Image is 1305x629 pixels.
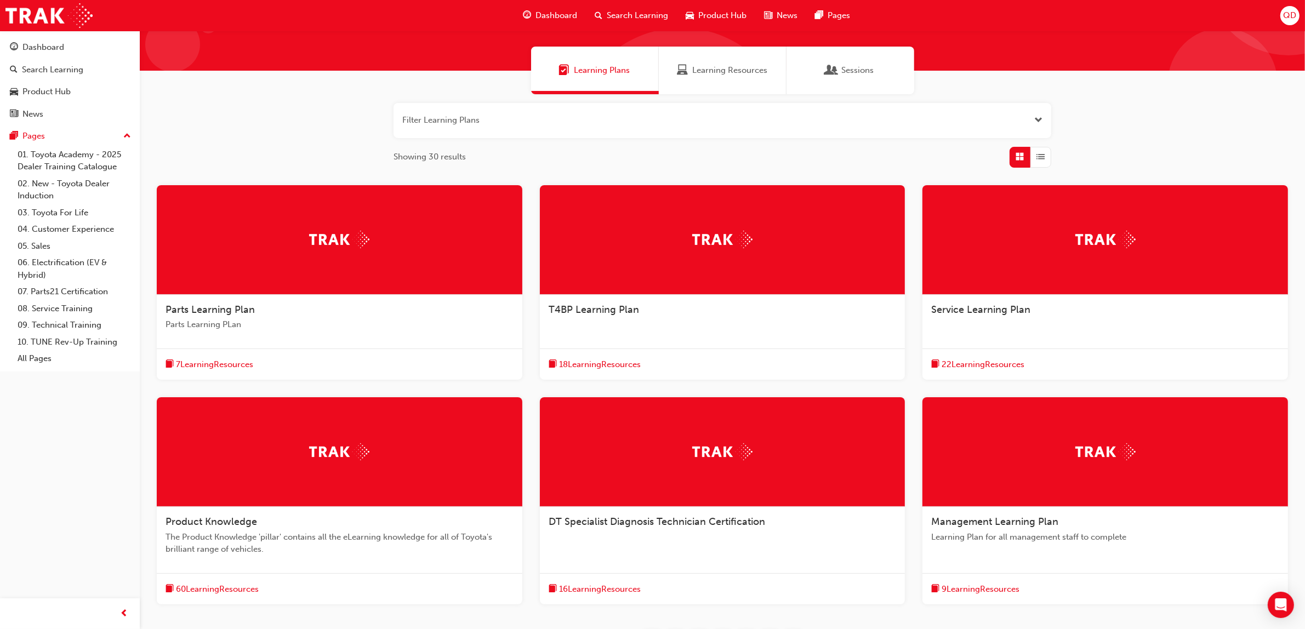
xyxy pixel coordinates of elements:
span: book-icon [549,358,557,371]
a: 05. Sales [13,238,135,255]
a: TrakParts Learning PlanParts Learning PLanbook-icon7LearningResources [157,185,522,380]
span: book-icon [931,358,939,371]
span: guage-icon [523,9,531,22]
a: 02. New - Toyota Dealer Induction [13,175,135,204]
button: book-icon9LearningResources [931,582,1019,596]
span: book-icon [166,358,174,371]
a: 04. Customer Experience [13,221,135,238]
img: Trak [309,231,369,248]
button: Open the filter [1034,114,1042,127]
span: search-icon [595,9,602,22]
div: Dashboard [22,41,64,54]
a: pages-iconPages [806,4,859,27]
span: pages-icon [815,9,823,22]
a: Search Learning [4,60,135,80]
span: news-icon [10,110,18,119]
span: book-icon [931,582,939,596]
a: SessionsSessions [787,47,914,94]
button: QD [1280,6,1300,25]
span: Dashboard [535,9,577,22]
span: QD [1283,9,1296,22]
div: Search Learning [22,64,83,76]
span: 22 Learning Resources [942,358,1024,371]
img: Trak [692,443,753,460]
a: Learning ResourcesLearning Resources [659,47,787,94]
span: 9 Learning Resources [942,583,1019,596]
img: Trak [1075,443,1136,460]
a: All Pages [13,350,135,367]
img: Trak [1075,231,1136,248]
a: TrakProduct KnowledgeThe Product Knowledge 'pillar' contains all the eLearning knowledge for all ... [157,397,522,604]
button: Pages [4,126,135,146]
a: Product Hub [4,82,135,102]
span: Parts Learning Plan [166,304,255,316]
button: book-icon18LearningResources [549,358,641,371]
a: TrakService Learning Planbook-icon22LearningResources [922,185,1288,380]
span: Learning Resources [677,64,688,77]
span: pages-icon [10,131,18,141]
a: guage-iconDashboard [514,4,586,27]
div: News [22,108,43,121]
span: search-icon [10,65,18,75]
span: Learning Plans [559,64,570,77]
a: car-iconProduct Hub [677,4,755,27]
a: 09. Technical Training [13,317,135,334]
span: Service Learning Plan [931,304,1030,316]
a: 07. Parts21 Certification [13,283,135,300]
span: Product Knowledge [166,516,257,528]
img: Trak [5,3,93,28]
button: book-icon7LearningResources [166,358,253,371]
a: search-iconSearch Learning [586,4,677,27]
span: Sessions [827,64,837,77]
img: Trak [692,231,753,248]
img: Trak [309,443,369,460]
span: Learning Resources [692,64,767,77]
a: 01. Toyota Academy - 2025 Dealer Training Catalogue [13,146,135,175]
button: book-icon22LearningResources [931,358,1024,371]
span: Search Learning [607,9,668,22]
span: up-icon [123,129,131,144]
a: Learning PlansLearning Plans [531,47,659,94]
span: book-icon [166,582,174,596]
div: Open Intercom Messenger [1268,592,1294,618]
span: Management Learning Plan [931,516,1058,528]
span: 16 Learning Resources [559,583,641,596]
a: Dashboard [4,37,135,58]
span: 18 Learning Resources [559,358,641,371]
span: Pages [828,9,850,22]
span: book-icon [549,582,557,596]
button: book-icon60LearningResources [166,582,259,596]
span: Sessions [842,64,874,77]
div: Product Hub [22,85,71,98]
a: news-iconNews [755,4,806,27]
span: T4BP Learning Plan [549,304,639,316]
a: News [4,104,135,124]
span: Learning Plans [574,64,630,77]
a: 03. Toyota For Life [13,204,135,221]
a: 06. Electrification (EV & Hybrid) [13,254,135,283]
span: 60 Learning Resources [176,583,259,596]
a: TrakManagement Learning PlanLearning Plan for all management staff to completebook-icon9LearningR... [922,397,1288,604]
span: List [1037,151,1045,163]
span: Product Hub [698,9,746,22]
span: Showing 30 results [394,151,466,163]
a: TrakT4BP Learning Planbook-icon18LearningResources [540,185,905,380]
span: 7 Learning Resources [176,358,253,371]
span: news-icon [764,9,772,22]
a: 08. Service Training [13,300,135,317]
span: prev-icon [121,607,129,621]
span: The Product Knowledge 'pillar' contains all the eLearning knowledge for all of Toyota's brilliant... [166,531,514,556]
span: Learning Plan for all management staff to complete [931,531,1279,544]
button: book-icon16LearningResources [549,582,641,596]
span: Parts Learning PLan [166,318,514,331]
span: car-icon [10,87,18,97]
button: DashboardSearch LearningProduct HubNews [4,35,135,126]
span: car-icon [686,9,694,22]
span: News [777,9,797,22]
a: 10. TUNE Rev-Up Training [13,334,135,351]
span: guage-icon [10,43,18,53]
span: DT Specialist Diagnosis Technician Certification [549,516,765,528]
